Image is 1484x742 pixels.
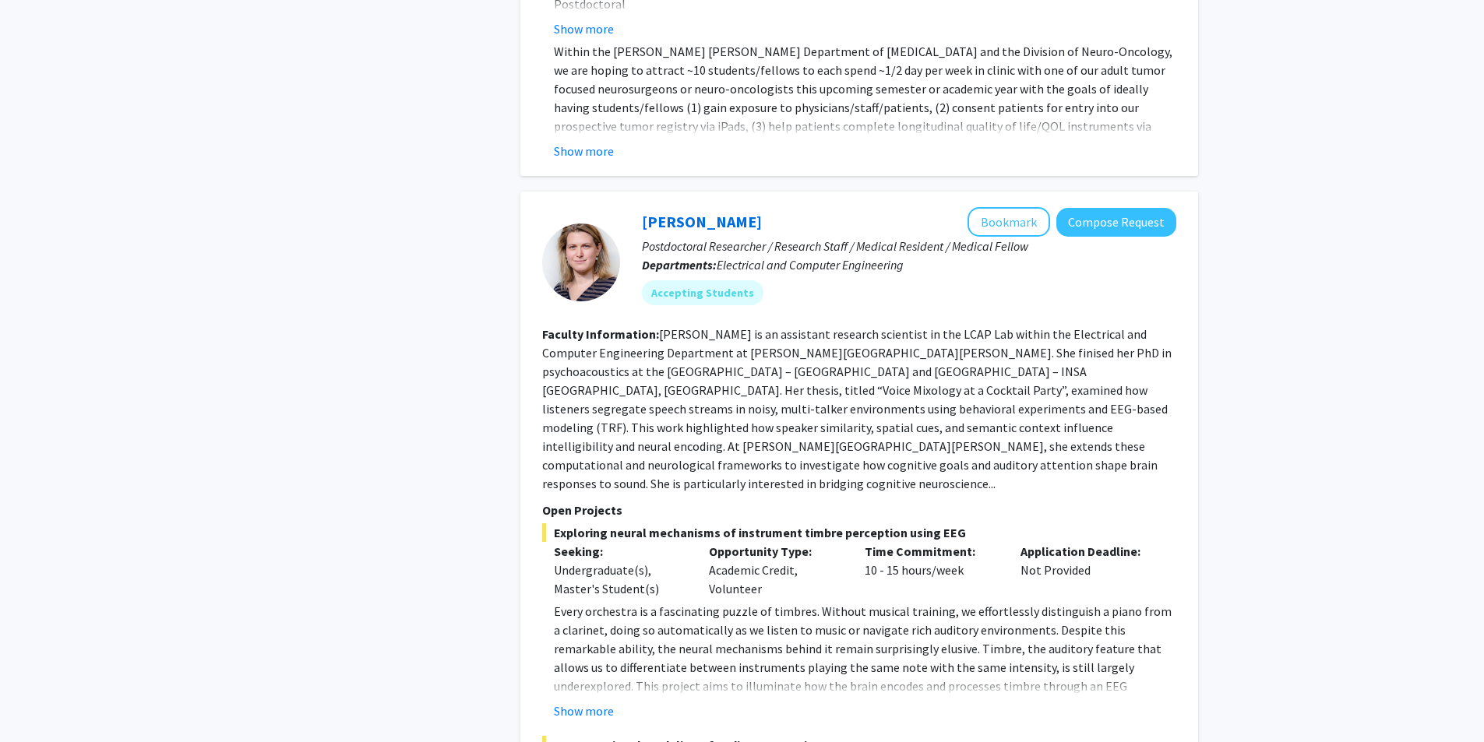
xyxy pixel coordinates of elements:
[1056,208,1176,237] button: Compose Request to Moira-Phoebe Huet
[709,542,841,561] p: Opportunity Type:
[642,280,763,305] mat-chip: Accepting Students
[542,501,1176,519] p: Open Projects
[642,212,762,231] a: [PERSON_NAME]
[853,542,1009,598] div: 10 - 15 hours/week
[697,542,853,598] div: Academic Credit, Volunteer
[1020,542,1153,561] p: Application Deadline:
[554,561,686,598] div: Undergraduate(s), Master's Student(s)
[554,19,614,38] button: Show more
[554,142,614,160] button: Show more
[554,42,1176,173] p: Within the [PERSON_NAME] [PERSON_NAME] Department of [MEDICAL_DATA] and the Division of Neuro-Onc...
[642,237,1176,255] p: Postdoctoral Researcher / Research Staff / Medical Resident / Medical Fellow
[865,542,997,561] p: Time Commitment:
[968,207,1050,237] button: Add Moira-Phoebe Huet to Bookmarks
[1009,542,1165,598] div: Not Provided
[554,702,614,720] button: Show more
[554,542,686,561] p: Seeking:
[542,523,1176,542] span: Exploring neural mechanisms of instrument timbre perception using EEG
[542,326,1172,491] fg-read-more: [PERSON_NAME] is an assistant research scientist in the LCAP Lab within the Electrical and Comput...
[717,257,904,273] span: Electrical and Computer Engineering
[12,672,66,730] iframe: Chat
[542,326,659,342] b: Faculty Information:
[642,257,717,273] b: Departments:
